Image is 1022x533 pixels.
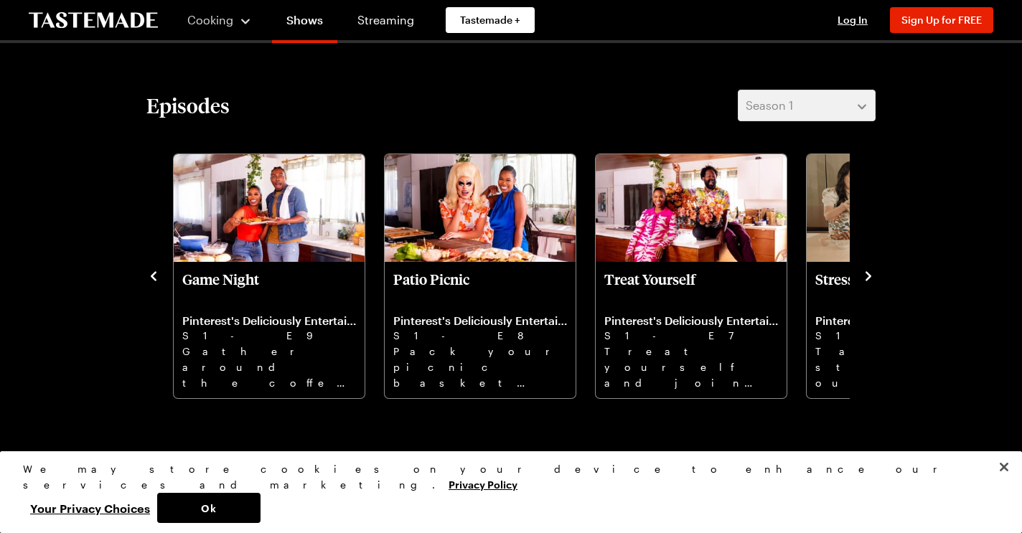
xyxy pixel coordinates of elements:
div: We may store cookies on your device to enhance our services and marketing. [23,461,987,493]
p: Pinterest's Deliciously Entertaining [815,313,989,328]
span: Cooking [187,13,233,27]
div: Patio Picnic [385,154,576,398]
span: Tastemade + [460,13,520,27]
p: S1 - E7 [604,328,778,344]
div: Stress-Free Entertaining [807,154,998,398]
div: 5 / 10 [805,150,1016,400]
div: 4 / 10 [594,150,805,400]
span: Log In [838,14,868,26]
span: Season 1 [746,97,793,114]
p: Treat Yourself [604,270,778,305]
div: 3 / 10 [383,150,594,400]
a: Tastemade + [446,7,535,33]
a: More information about your privacy, opens in a new tab [449,477,517,491]
button: navigate to next item [861,266,876,283]
button: navigate to previous item [146,266,161,283]
button: Close [988,451,1020,483]
p: S1 - E9 [182,328,356,344]
p: Pinterest's Deliciously Entertaining [182,313,356,328]
a: To Tastemade Home Page [29,12,158,29]
img: Patio Picnic [385,154,576,262]
p: Game Night [182,270,356,305]
div: Privacy [23,461,987,523]
p: Take the stress out of entertaining! Join host [PERSON_NAME] as she turns to Pinterest to plan a ... [815,344,989,390]
a: Stress-Free Entertaining [815,270,989,390]
div: 2 / 10 [172,150,383,400]
p: Stress-Free Entertaining [815,270,989,305]
a: Shows [272,3,337,43]
p: S1 - E8 [393,328,567,344]
a: Treat Yourself [604,270,778,390]
button: Sign Up for FREE [890,7,993,33]
p: S1 - E6 [815,328,989,344]
button: Your Privacy Choices [23,493,157,523]
p: Gather around the coffee table and join host [PERSON_NAME] as she uses Pinterest to plan the ulti... [182,344,356,390]
button: Ok [157,493,261,523]
button: Cooking [187,3,252,37]
a: Patio Picnic [393,270,567,390]
span: Sign Up for FREE [901,14,982,26]
a: Game Night [182,270,356,390]
p: Treat yourself and join host [PERSON_NAME] as she plans a Pinterest-inspired gathering of guilty ... [604,344,778,390]
p: Pinterest's Deliciously Entertaining [604,313,778,328]
img: Treat Yourself [596,154,787,262]
h2: Episodes [146,93,230,118]
img: Game Night [174,154,365,262]
img: Stress-Free Entertaining [807,154,998,262]
p: Pack your picnic basket and join host [PERSON_NAME] as she plans a retro-style outing inspired by... [393,344,567,390]
button: Season 1 [738,90,876,121]
button: Log In [824,13,881,27]
div: Game Night [174,154,365,398]
div: Treat Yourself [596,154,787,398]
p: Pinterest's Deliciously Entertaining [393,313,567,328]
p: Patio Picnic [393,270,567,305]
